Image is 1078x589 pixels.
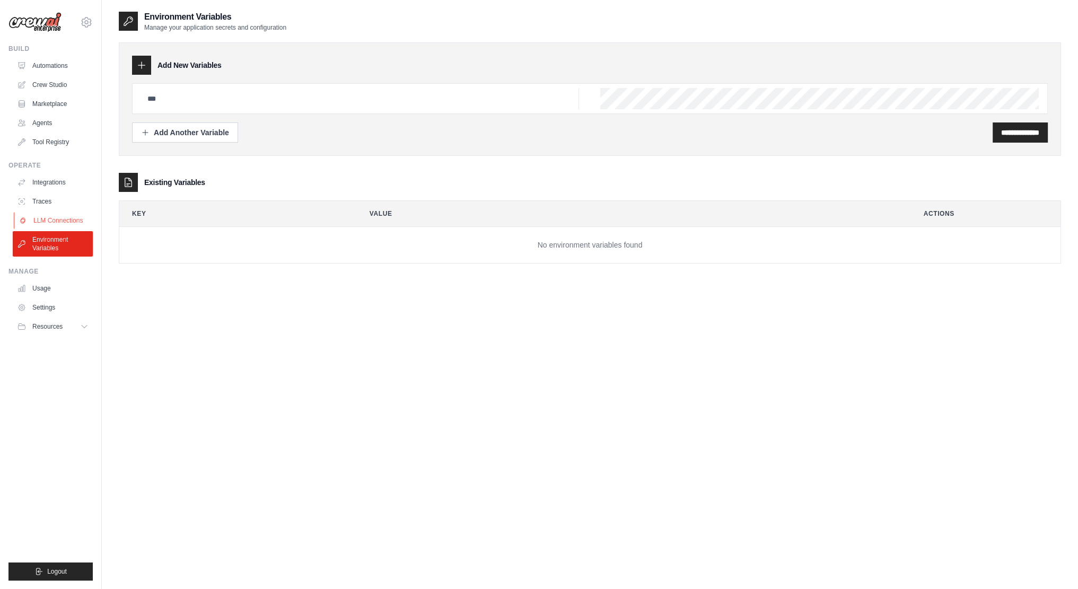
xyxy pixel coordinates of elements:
h3: Add New Variables [157,60,222,71]
td: No environment variables found [119,227,1061,263]
a: Agents [13,115,93,131]
p: Manage your application secrets and configuration [144,23,286,32]
a: Crew Studio [13,76,93,93]
div: Add Another Variable [141,127,229,138]
a: Tool Registry [13,134,93,151]
a: Usage [13,280,93,297]
button: Resources [13,318,93,335]
th: Key [119,201,348,226]
a: Traces [13,193,93,210]
div: Operate [8,161,93,170]
div: Build [8,45,93,53]
a: Automations [13,57,93,74]
th: Value [357,201,902,226]
a: Integrations [13,174,93,191]
a: Marketplace [13,95,93,112]
h3: Existing Variables [144,177,205,188]
img: Logo [8,12,62,32]
th: Actions [911,201,1061,226]
a: Environment Variables [13,231,93,257]
a: Settings [13,299,93,316]
span: Resources [32,322,63,331]
a: LLM Connections [14,212,94,229]
button: Add Another Variable [132,122,238,143]
button: Logout [8,562,93,581]
div: Manage [8,267,93,276]
span: Logout [47,567,67,576]
h2: Environment Variables [144,11,286,23]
